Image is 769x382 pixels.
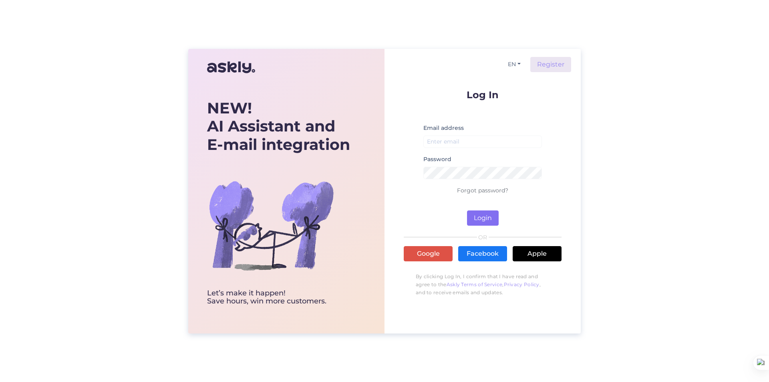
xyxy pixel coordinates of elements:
[447,281,503,287] a: Askly Terms of Service
[404,90,562,100] p: Log In
[404,246,453,261] a: Google
[207,289,350,305] div: Let’s make it happen! Save hours, win more customers.
[423,135,542,148] input: Enter email
[477,234,489,240] span: OR
[423,155,451,164] label: Password
[207,161,335,289] img: bg-askly
[404,269,562,301] p: By clicking Log In, I confirm that I have read and agree to the , , and to receive emails and upd...
[423,124,464,132] label: Email address
[458,246,507,261] a: Facebook
[504,281,540,287] a: Privacy Policy
[505,59,524,70] button: EN
[457,187,508,194] a: Forgot password?
[207,99,252,117] b: NEW!
[207,99,350,154] div: AI Assistant and E-mail integration
[513,246,562,261] a: Apple
[207,58,255,77] img: Askly
[530,57,571,72] a: Register
[467,210,499,226] button: Login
